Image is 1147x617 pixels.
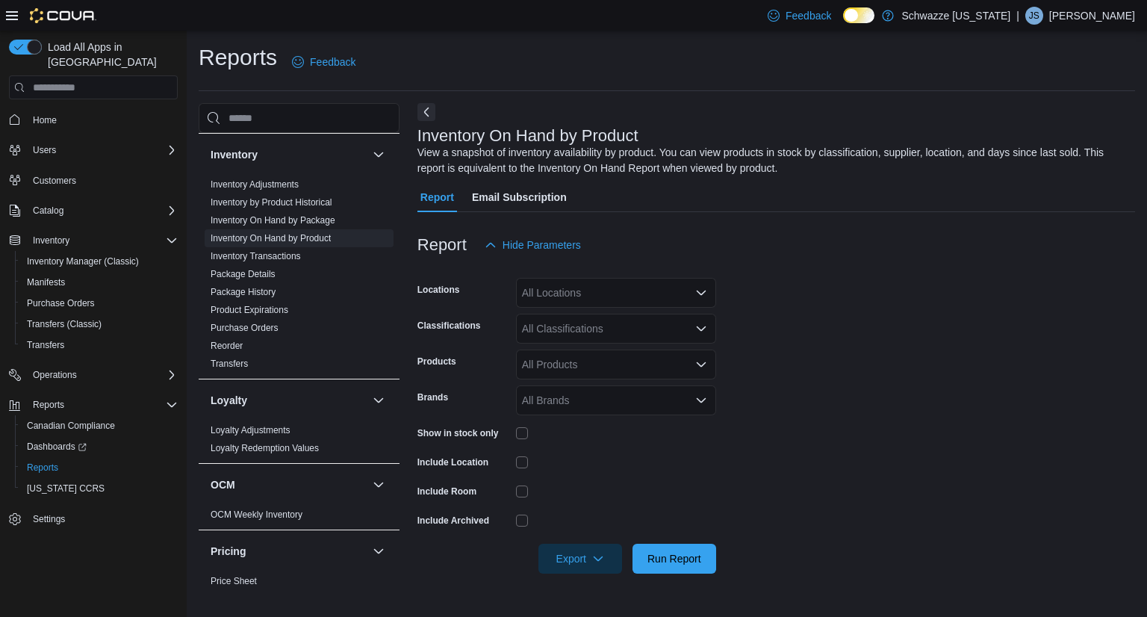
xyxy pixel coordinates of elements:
div: View a snapshot of inventory availability by product. You can view products in stock by classific... [417,145,1128,176]
button: Catalog [3,200,184,221]
a: Inventory On Hand by Package [211,215,335,226]
button: Reports [27,396,70,414]
button: Inventory Manager (Classic) [15,251,184,272]
a: Price Sheet [211,576,257,586]
span: Inventory Manager (Classic) [27,255,139,267]
a: Reports [21,459,64,477]
a: Customers [27,172,82,190]
span: Export [547,544,613,574]
label: Brands [417,391,448,403]
a: Reorder [211,341,243,351]
span: Transfers [27,339,64,351]
button: Purchase Orders [15,293,184,314]
a: Settings [27,510,71,528]
span: Users [33,144,56,156]
span: Users [27,141,178,159]
button: Open list of options [695,287,707,299]
a: [US_STATE] CCRS [21,480,111,497]
span: [US_STATE] CCRS [27,483,105,494]
span: Inventory Transactions [211,250,301,262]
span: Package History [211,286,276,298]
a: Dashboards [21,438,93,456]
span: Manifests [27,276,65,288]
a: Purchase Orders [21,294,101,312]
button: Manifests [15,272,184,293]
p: Schwazze [US_STATE] [901,7,1010,25]
a: Canadian Compliance [21,417,121,435]
button: OCM [211,477,367,492]
div: Loyalty [199,421,400,463]
span: Settings [33,513,65,525]
div: Pricing [199,572,400,596]
span: Purchase Orders [211,322,279,334]
span: JS [1029,7,1039,25]
button: Inventory [27,232,75,249]
a: Manifests [21,273,71,291]
span: Canadian Compliance [21,417,178,435]
input: Dark Mode [843,7,874,23]
a: Inventory by Product Historical [211,197,332,208]
span: Washington CCRS [21,480,178,497]
a: Loyalty Adjustments [211,425,290,435]
span: Catalog [27,202,178,220]
button: Operations [3,365,184,385]
button: OCM [370,476,388,494]
button: Open list of options [695,359,707,370]
span: Inventory [33,235,69,247]
label: Include Room [417,486,476,497]
button: Settings [3,508,184,530]
span: Inventory [27,232,178,249]
span: Inventory Manager (Classic) [21,252,178,270]
span: Inventory Adjustments [211,179,299,190]
a: Feedback [762,1,837,31]
span: Run Report [647,551,701,566]
label: Include Archived [417,515,489,527]
button: Open list of options [695,323,707,335]
label: Locations [417,284,460,296]
span: Customers [27,171,178,190]
div: OCM [199,506,400,530]
button: Run Report [632,544,716,574]
span: Customers [33,175,76,187]
button: Next [417,103,435,121]
span: Purchase Orders [27,297,95,309]
button: Transfers (Classic) [15,314,184,335]
h3: Inventory On Hand by Product [417,127,638,145]
label: Include Location [417,456,488,468]
span: Load All Apps in [GEOGRAPHIC_DATA] [42,40,178,69]
h3: Report [417,236,467,254]
a: Loyalty Redemption Values [211,443,319,453]
span: Catalog [33,205,63,217]
span: Dashboards [27,441,87,453]
a: OCM Weekly Inventory [211,509,302,520]
button: Loyalty [211,393,367,408]
span: Price Sheet [211,575,257,587]
a: Inventory On Hand by Product [211,233,331,244]
span: Transfers [21,336,178,354]
a: Product Expirations [211,305,288,315]
span: Report [420,182,454,212]
span: Operations [33,369,77,381]
a: Inventory Manager (Classic) [21,252,145,270]
button: Inventory [211,147,367,162]
span: Product Expirations [211,304,288,316]
span: Transfers (Classic) [21,315,178,333]
span: Reports [21,459,178,477]
span: Dashboards [21,438,178,456]
a: Inventory Transactions [211,251,301,261]
a: Dashboards [15,436,184,457]
span: Manifests [21,273,178,291]
div: Inventory [199,176,400,379]
p: [PERSON_NAME] [1049,7,1135,25]
h3: Inventory [211,147,258,162]
span: Inventory On Hand by Product [211,232,331,244]
button: Reports [15,457,184,478]
button: Export [538,544,622,574]
button: Inventory [370,146,388,164]
a: Inventory Adjustments [211,179,299,190]
span: Inventory by Product Historical [211,196,332,208]
h1: Reports [199,43,277,72]
label: Show in stock only [417,427,499,439]
span: Operations [27,366,178,384]
a: Home [27,111,63,129]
